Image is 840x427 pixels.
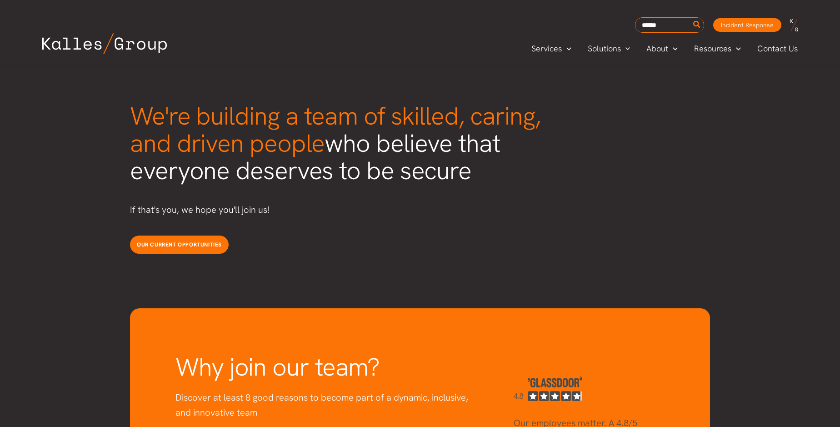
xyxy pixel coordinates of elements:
[638,42,686,55] a: AboutMenu Toggle
[137,241,222,248] span: Our current opportunities
[588,42,621,55] span: Solutions
[130,100,540,160] span: We're building a team of skilled, caring, and driven people
[531,42,562,55] span: Services
[130,202,557,217] p: If that's you, we hope you'll join us!
[749,42,807,55] a: Contact Us
[130,236,229,254] a: Our current opportunities
[694,42,731,55] span: Resources
[514,377,582,401] img: Glassdoor rating of 4.8 out of 5
[523,41,807,56] nav: Primary Site Navigation
[668,42,678,55] span: Menu Toggle
[175,390,477,420] p: Discover at least 8 good reasons to become part of a dynamic, inclusive, and innovative team
[646,42,668,55] span: About
[686,42,749,55] a: ResourcesMenu Toggle
[691,18,703,32] button: Search
[713,18,781,32] a: Incident Response
[562,42,571,55] span: Menu Toggle
[523,42,580,55] a: ServicesMenu Toggle
[757,42,798,55] span: Contact Us
[130,100,540,187] span: who believe that everyone deserves to be secure
[731,42,741,55] span: Menu Toggle
[42,33,167,54] img: Kalles Group
[580,42,639,55] a: SolutionsMenu Toggle
[621,42,630,55] span: Menu Toggle
[175,354,477,381] h2: Why join our team?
